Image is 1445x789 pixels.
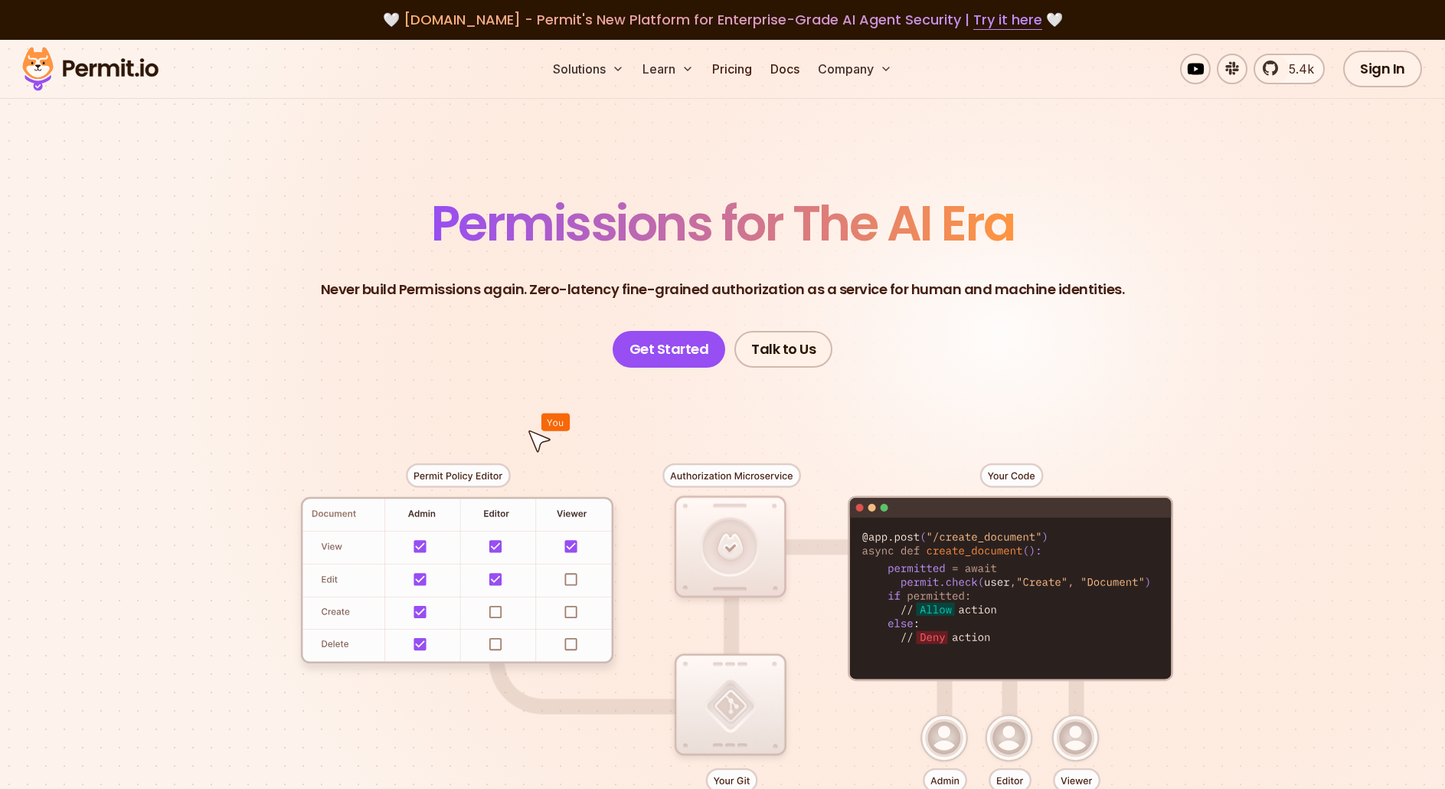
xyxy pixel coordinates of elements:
[404,10,1042,29] span: [DOMAIN_NAME] - Permit's New Platform for Enterprise-Grade AI Agent Security |
[613,331,726,368] a: Get Started
[1254,54,1325,84] a: 5.4k
[1343,51,1422,87] a: Sign In
[37,9,1408,31] div: 🤍 🤍
[973,10,1042,30] a: Try it here
[15,43,165,95] img: Permit logo
[812,54,898,84] button: Company
[321,279,1125,300] p: Never build Permissions again. Zero-latency fine-grained authorization as a service for human and...
[636,54,700,84] button: Learn
[764,54,806,84] a: Docs
[1280,60,1314,78] span: 5.4k
[706,54,758,84] a: Pricing
[734,331,832,368] a: Talk to Us
[547,54,630,84] button: Solutions
[431,189,1015,257] span: Permissions for The AI Era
